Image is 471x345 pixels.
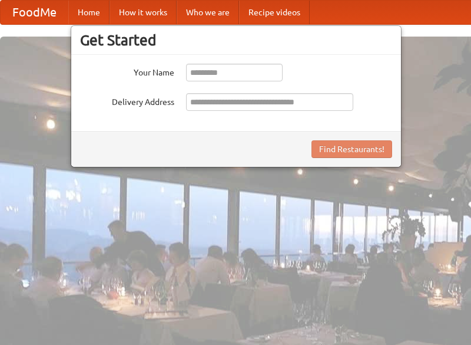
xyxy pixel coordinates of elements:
a: Who we are [177,1,239,24]
a: Recipe videos [239,1,310,24]
h3: Get Started [80,31,392,49]
a: FoodMe [1,1,68,24]
a: Home [68,1,110,24]
label: Delivery Address [80,93,174,108]
a: How it works [110,1,177,24]
label: Your Name [80,64,174,78]
button: Find Restaurants! [311,140,392,158]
